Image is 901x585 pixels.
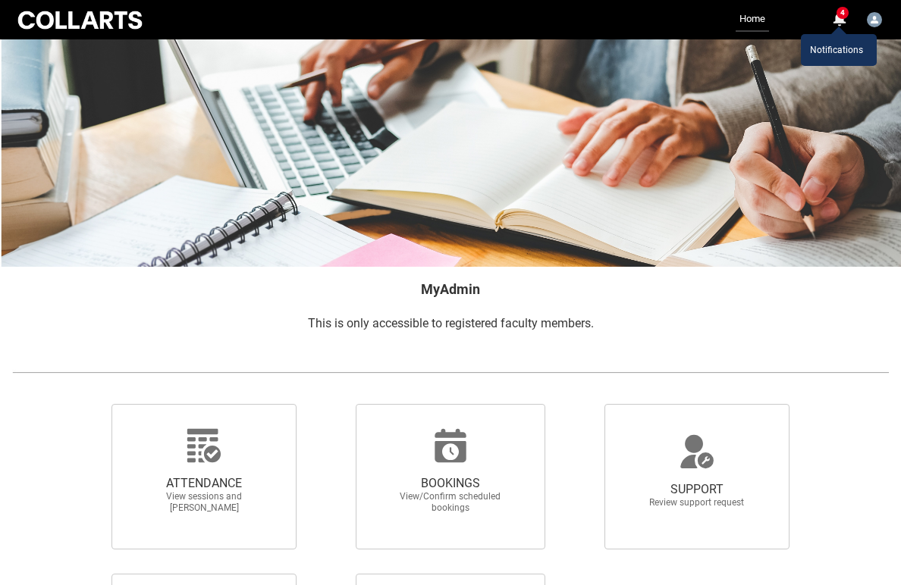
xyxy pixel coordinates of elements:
span: SUPPORT [630,482,764,497]
button: 4 [830,11,848,29]
span: 4 [837,7,849,19]
img: Melissa.Laird [867,12,882,27]
span: Review support request [630,497,764,508]
span: BOOKINGS [384,476,517,491]
span: View sessions and [PERSON_NAME] [137,491,271,514]
img: REDU_GREY_LINE [12,365,889,380]
button: User Profile Melissa.Laird [863,6,886,30]
span: This is only accessible to registered faculty members. [308,316,594,330]
span: ATTENDANCE [137,476,271,491]
div: Notifications [801,34,877,66]
span: View/Confirm scheduled bookings [384,491,517,514]
a: Home [736,8,769,32]
h2: MyAdmin [12,279,889,299]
